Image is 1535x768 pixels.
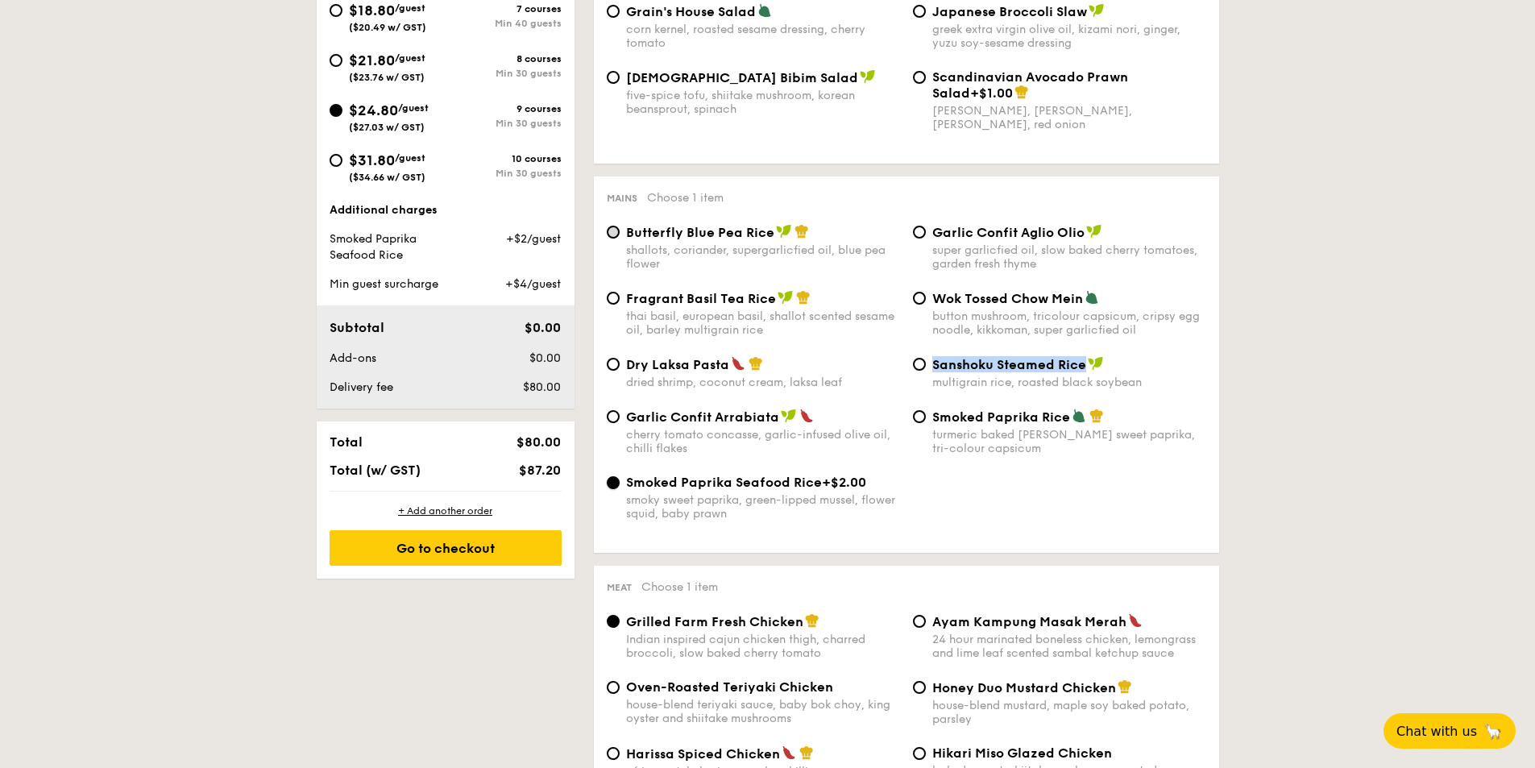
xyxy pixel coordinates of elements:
[626,376,900,389] div: dried shrimp, coconut cream, laksa leaf
[330,154,342,167] input: $31.80/guest($34.66 w/ GST)10 coursesMin 30 guests
[607,5,620,18] input: Grain's House Saladcorn kernel, roasted sesame dressing, cherry tomato
[932,225,1085,240] span: Garlic Confit Aglio Olio
[505,277,561,291] span: +$4/guest
[607,747,620,760] input: Harissa Spiced Chickenafrican-style harissa, ancho chilli pepper, oven-roasted zucchini and carrot
[349,2,395,19] span: $18.80
[607,582,632,593] span: Meat
[395,52,425,64] span: /guest
[626,4,756,19] span: Grain's House Salad
[626,357,729,372] span: Dry Laksa Pasta
[607,193,637,204] span: Mains
[647,191,724,205] span: Choose 1 item
[529,351,561,365] span: $0.00
[1396,724,1477,739] span: Chat with us
[607,71,620,84] input: [DEMOGRAPHIC_DATA] Bibim Saladfive-spice tofu, shiitake mushroom, korean beansprout, spinach
[607,226,620,239] input: Butterfly Blue Pea Riceshallots, coriander, supergarlicfied oil, blue pea flower
[330,463,421,478] span: Total (w/ GST)
[330,351,376,365] span: Add-ons
[822,475,866,490] span: +$2.00
[330,434,363,450] span: Total
[626,493,900,521] div: smoky sweet paprika, green-lipped mussel, flower squid, baby prawn
[349,152,395,169] span: $31.80
[932,291,1083,306] span: Wok Tossed Chow Mein
[626,428,900,455] div: cherry tomato concasse, garlic-infused olive oil, chilli flakes
[970,85,1013,101] span: +$1.00
[349,52,395,69] span: $21.80
[932,633,1206,660] div: 24 hour marinated boneless chicken, lemongrass and lime leaf scented sambal ketchup sauce
[607,292,620,305] input: Fragrant Basil Tea Ricethai basil, european basil, shallot scented sesame oil, barley multigrain ...
[913,292,926,305] input: Wok Tossed Chow Meinbutton mushroom, tricolour capsicum, cripsy egg noodle, kikkoman, super garli...
[932,69,1128,101] span: Scandinavian Avocado Prawn Salad
[641,580,718,594] span: Choose 1 item
[932,745,1112,761] span: Hikari Miso Glazed Chicken
[607,358,620,371] input: Dry Laksa Pastadried shrimp, coconut cream, laksa leaf
[626,475,822,490] span: Smoked Paprika Seafood Rice
[626,70,858,85] span: [DEMOGRAPHIC_DATA] Bibim Salad
[626,291,776,306] span: Fragrant Basil Tea Rice
[1384,713,1516,749] button: Chat with us🦙
[626,698,900,725] div: house-blend teriyaki sauce, baby bok choy, king oyster and shiitake mushrooms
[446,153,562,164] div: 10 courses
[446,168,562,179] div: Min 30 guests
[349,72,425,83] span: ($23.76 w/ GST)
[523,380,561,394] span: $80.00
[446,53,562,64] div: 8 courses
[932,357,1086,372] span: Sanshoku Steamed Rice
[796,290,811,305] img: icon-chef-hat.a58ddaea.svg
[1085,290,1099,305] img: icon-vegetarian.fe4039eb.svg
[446,118,562,129] div: Min 30 guests
[794,224,809,239] img: icon-chef-hat.a58ddaea.svg
[1118,679,1132,694] img: icon-chef-hat.a58ddaea.svg
[1014,85,1029,99] img: icon-chef-hat.a58ddaea.svg
[776,224,792,239] img: icon-vegan.f8ff3823.svg
[932,680,1116,695] span: Honey Duo Mustard Chicken
[626,614,803,629] span: Grilled Farm Fresh Chicken
[932,376,1206,389] div: multigrain rice, roasted black soybean
[607,410,620,423] input: Garlic Confit Arrabiatacherry tomato concasse, garlic-infused olive oil, chilli flakes
[805,613,819,628] img: icon-chef-hat.a58ddaea.svg
[330,320,384,335] span: Subtotal
[913,615,926,628] input: Ayam Kampung Masak Merah24 hour marinated boneless chicken, lemongrass and lime leaf scented samb...
[395,152,425,164] span: /guest
[932,104,1206,131] div: [PERSON_NAME], [PERSON_NAME], [PERSON_NAME], red onion
[626,243,900,271] div: shallots, coriander, supergarlicfied oil, blue pea flower
[913,747,926,760] input: Hikari Miso Glazed Chickenbaked carrot, shiitake mushroom, roasted sesame seed, spring onion
[782,745,796,760] img: icon-spicy.37a8142b.svg
[607,681,620,694] input: Oven-Roasted Teriyaki Chickenhouse-blend teriyaki sauce, baby bok choy, king oyster and shiitake ...
[1089,409,1104,423] img: icon-chef-hat.a58ddaea.svg
[626,225,774,240] span: Butterfly Blue Pea Rice
[446,18,562,29] div: Min 40 guests
[860,69,876,84] img: icon-vegan.f8ff3823.svg
[330,104,342,117] input: $24.80/guest($27.03 w/ GST)9 coursesMin 30 guests
[932,243,1206,271] div: super garlicfied oil, slow baked cherry tomatoes, garden fresh thyme
[799,745,814,760] img: icon-chef-hat.a58ddaea.svg
[1483,722,1503,741] span: 🦙
[330,380,393,394] span: Delivery fee
[1072,409,1086,423] img: icon-vegetarian.fe4039eb.svg
[932,23,1206,50] div: greek extra virgin olive oil, kizami nori, ginger, yuzu soy-sesame dressing
[607,476,620,489] input: Smoked Paprika Seafood Rice+$2.00smoky sweet paprika, green-lipped mussel, flower squid, baby prawn
[778,290,794,305] img: icon-vegan.f8ff3823.svg
[1128,613,1143,628] img: icon-spicy.37a8142b.svg
[519,463,561,478] span: $87.20
[913,681,926,694] input: Honey Duo Mustard Chickenhouse-blend mustard, maple soy baked potato, parsley
[932,309,1206,337] div: button mushroom, tricolour capsicum, cripsy egg noodle, kikkoman, super garlicfied oil
[349,22,426,33] span: ($20.49 w/ GST)
[1088,356,1104,371] img: icon-vegan.f8ff3823.svg
[446,3,562,15] div: 7 courses
[913,410,926,423] input: Smoked Paprika Riceturmeric baked [PERSON_NAME] sweet paprika, tri-colour capsicum
[330,530,562,566] div: Go to checkout
[525,320,561,335] span: $0.00
[626,633,900,660] div: Indian inspired cajun chicken thigh, charred broccoli, slow baked cherry tomato
[932,4,1087,19] span: Japanese Broccoli Slaw
[913,226,926,239] input: Garlic Confit Aglio Oliosuper garlicfied oil, slow baked cherry tomatoes, garden fresh thyme
[626,89,900,116] div: five-spice tofu, shiitake mushroom, korean beansprout, spinach
[913,71,926,84] input: Scandinavian Avocado Prawn Salad+$1.00[PERSON_NAME], [PERSON_NAME], [PERSON_NAME], red onion
[749,356,763,371] img: icon-chef-hat.a58ddaea.svg
[330,54,342,67] input: $21.80/guest($23.76 w/ GST)8 coursesMin 30 guests
[395,2,425,14] span: /guest
[1086,224,1102,239] img: icon-vegan.f8ff3823.svg
[932,409,1070,425] span: Smoked Paprika Rice
[349,172,425,183] span: ($34.66 w/ GST)
[757,3,772,18] img: icon-vegetarian.fe4039eb.svg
